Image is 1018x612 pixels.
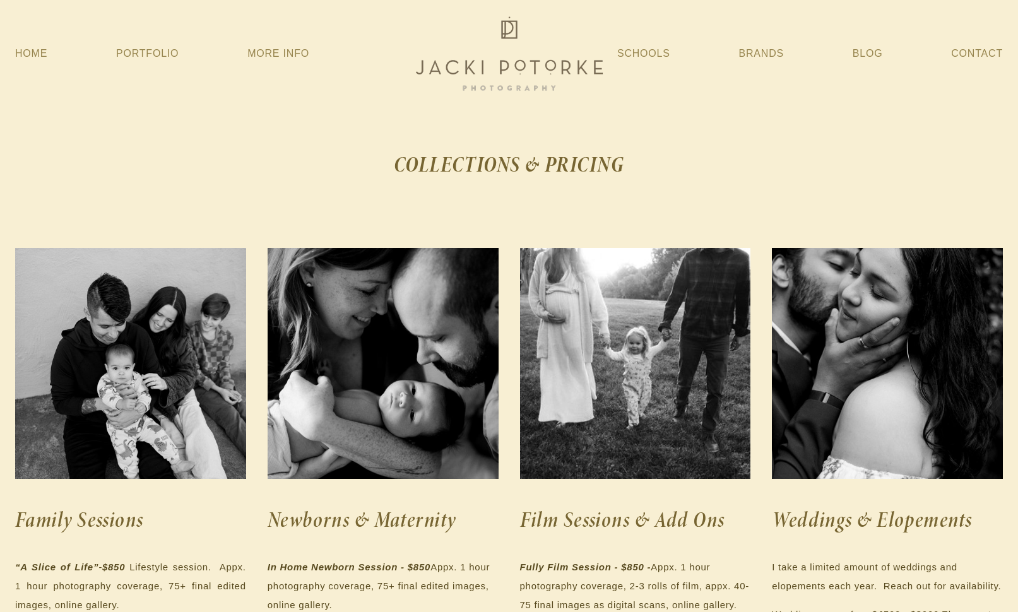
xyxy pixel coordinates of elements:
a: Contact [951,42,1003,65]
h2: Family Sessions [15,500,246,539]
em: “A Slice of Life” [15,562,98,572]
em: Fully Film Session - $850 - [520,562,651,572]
em: $850 [102,562,125,572]
a: Brands [739,42,784,65]
a: More Info [247,42,309,65]
a: Blog [853,42,883,65]
p: I take a limited amount of weddings and elopements each year. Reach out for availability. [772,558,1003,596]
img: Jacki Potorke Sacramento Family Photographer [408,13,610,94]
h2: Newborns & Maternity [268,500,499,539]
a: Schools [617,42,670,65]
em: In Home Newborn Session - $850 [268,562,430,572]
em: - [98,562,102,572]
strong: COLLECTIONS & PRICING [394,150,624,179]
a: Home [15,42,47,65]
h2: Film Sessions & Add Ons [520,500,751,539]
a: Portfolio [116,48,179,59]
h2: Weddings & Elopements [772,500,1003,539]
